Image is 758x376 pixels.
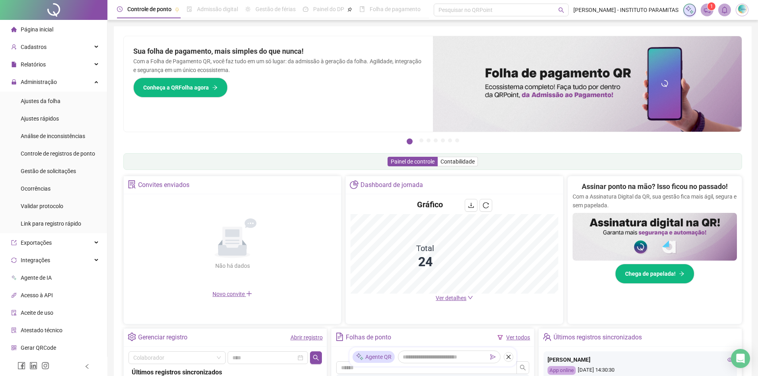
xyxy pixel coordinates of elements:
[506,334,530,341] a: Ver todos
[703,6,711,14] span: notification
[727,357,733,362] span: eye
[21,292,53,298] span: Acesso à API
[41,362,49,370] span: instagram
[11,292,17,298] span: api
[18,362,25,370] span: facebook
[11,79,17,85] span: lock
[490,354,496,360] span: send
[11,240,17,245] span: export
[21,327,62,333] span: Atestado técnico
[448,138,452,142] button: 6
[707,2,715,10] sup: 1
[483,202,489,208] span: reload
[434,138,438,142] button: 4
[553,331,642,344] div: Últimos registros sincronizados
[440,158,475,165] span: Contabilidade
[21,275,52,281] span: Agente de IA
[391,158,435,165] span: Painel de controle
[84,364,90,369] span: left
[11,62,17,67] span: file
[127,6,171,12] span: Controle de ponto
[175,7,179,12] span: pushpin
[433,36,742,132] img: banner%2F8d14a306-6205-4263-8e5b-06e9a85ad873.png
[370,6,421,12] span: Folha de pagamento
[138,178,189,192] div: Convites enviados
[736,4,748,16] img: 6375
[436,295,466,301] span: Ver detalhes
[313,355,319,361] span: search
[356,353,364,361] img: sparkle-icon.fc2bf0ac1784a2077858766a79e2daf3.svg
[21,310,53,316] span: Aceite de uso
[615,264,694,284] button: Chega de papelada!
[11,257,17,263] span: sync
[710,4,713,9] span: 1
[21,133,85,139] span: Análise de inconsistências
[506,354,511,360] span: close
[353,351,395,363] div: Agente QR
[419,138,423,142] button: 2
[303,6,308,12] span: dashboard
[138,331,187,344] div: Gerenciar registro
[21,345,56,351] span: Gerar QRCode
[573,6,678,14] span: [PERSON_NAME] - INSTITUTO PARAMITAS
[359,6,365,12] span: book
[197,6,238,12] span: Admissão digital
[21,203,63,209] span: Validar protocolo
[346,331,391,344] div: Folhas de ponto
[117,6,123,12] span: clock-circle
[133,78,228,97] button: Conheça a QRFolha agora
[407,138,413,144] button: 1
[196,261,269,270] div: Não há dados
[128,333,136,341] span: setting
[212,291,252,297] span: Novo convite
[21,98,60,104] span: Ajustes da folha
[436,295,473,301] a: Ver detalhes down
[11,310,17,316] span: audit
[11,345,17,351] span: qrcode
[21,240,52,246] span: Exportações
[731,349,750,368] div: Open Intercom Messenger
[21,44,47,50] span: Cadastros
[360,178,423,192] div: Dashboard de jornada
[187,6,192,12] span: file-done
[133,46,423,57] h2: Sua folha de pagamento, mais simples do que nunca!
[212,85,218,90] span: arrow-right
[417,199,443,210] h4: Gráfico
[335,333,344,341] span: file-text
[679,271,684,277] span: arrow-right
[543,333,551,341] span: team
[143,83,209,92] span: Conheça a QRFolha agora
[29,362,37,370] span: linkedin
[497,335,503,340] span: filter
[21,61,46,68] span: Relatórios
[685,6,694,14] img: sparkle-icon.fc2bf0ac1784a2077858766a79e2daf3.svg
[21,220,81,227] span: Link para registro rápido
[548,366,576,375] div: App online
[21,150,95,157] span: Controle de registros de ponto
[21,257,50,263] span: Integrações
[245,6,251,12] span: sun
[573,192,737,210] p: Com a Assinatura Digital da QR, sua gestão fica mais ágil, segura e sem papelada.
[520,364,526,371] span: search
[548,366,733,375] div: [DATE] 14:30:30
[347,7,352,12] span: pushpin
[573,213,737,261] img: banner%2F02c71560-61a6-44d4-94b9-c8ab97240462.png
[721,6,728,14] span: bell
[21,185,51,192] span: Ocorrências
[427,138,431,142] button: 3
[21,26,53,33] span: Página inicial
[246,290,252,297] span: plus
[11,327,17,333] span: solution
[625,269,676,278] span: Chega de papelada!
[468,295,473,300] span: down
[21,115,59,122] span: Ajustes rápidos
[468,202,474,208] span: download
[558,7,564,13] span: search
[11,27,17,32] span: home
[133,57,423,74] p: Com a Folha de Pagamento QR, você faz tudo em um só lugar: da admissão à geração da folha. Agilid...
[21,79,57,85] span: Administração
[582,181,728,192] h2: Assinar ponto na mão? Isso ficou no passado!
[128,180,136,189] span: solution
[11,44,17,50] span: user-add
[455,138,459,142] button: 7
